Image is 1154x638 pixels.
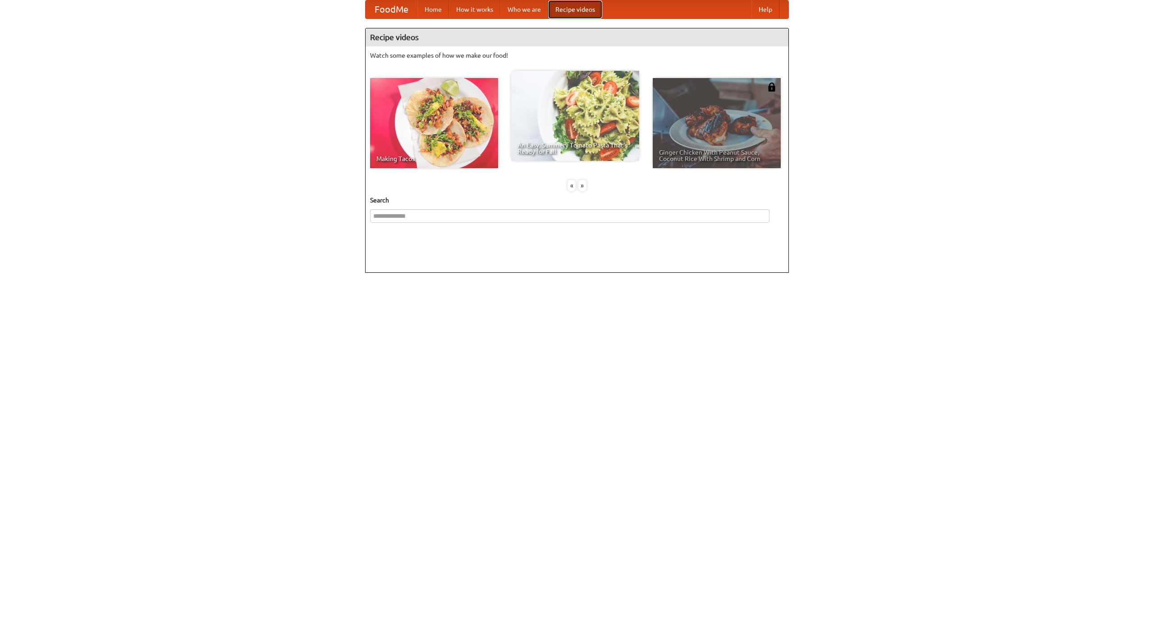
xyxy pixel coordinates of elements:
a: Help [751,0,779,18]
img: 483408.png [767,83,776,92]
div: » [578,180,586,191]
span: An Easy, Summery Tomato Pasta That's Ready for Fall [517,142,633,155]
a: An Easy, Summery Tomato Pasta That's Ready for Fall [511,71,639,161]
a: Home [417,0,449,18]
a: Recipe videos [548,0,602,18]
span: Making Tacos [376,156,492,162]
h4: Recipe videos [366,28,788,46]
h5: Search [370,196,784,205]
a: Making Tacos [370,78,498,168]
a: FoodMe [366,0,417,18]
p: Watch some examples of how we make our food! [370,51,784,60]
a: Who we are [500,0,548,18]
div: « [568,180,576,191]
a: How it works [449,0,500,18]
